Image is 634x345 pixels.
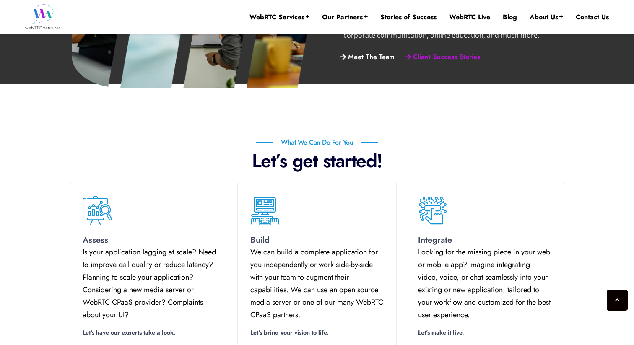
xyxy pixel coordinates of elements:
a: About Us [530,13,563,22]
a: Our Partners [322,13,368,22]
p: We can build a complete application for you independently or work side-by-side with your team to ... [250,246,384,321]
h4: Integrate [418,235,551,246]
span: Client Success Stories [413,54,480,61]
h6: What We Can Do For You [256,139,378,146]
a: Let's have our experts take a look. [83,329,179,335]
p: Let’s get started! [72,149,562,172]
a: Stories of Success [380,13,437,22]
h4: Assess [83,235,216,246]
a: Blog [503,13,517,22]
img: WebRTC.ventures [25,4,61,29]
p: Looking for the missing piece in your web or mobile app? Imagine integrating video, voice, or cha... [418,246,551,321]
a: Client Success Stories [405,54,480,61]
a: WebRTC Services [249,13,309,22]
span: Meet The Team [348,54,395,61]
p: Is your application lagging at scale? Need to improve call quality or reduce latency? Planning to... [83,246,216,321]
h4: Build [250,235,384,246]
a: WebRTC Live [449,13,490,22]
a: Contact Us [576,13,609,22]
a: Meet The Team [340,54,395,61]
a: Let's make it live. [418,329,467,335]
a: Let's bring your vision to life. [250,329,332,335]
